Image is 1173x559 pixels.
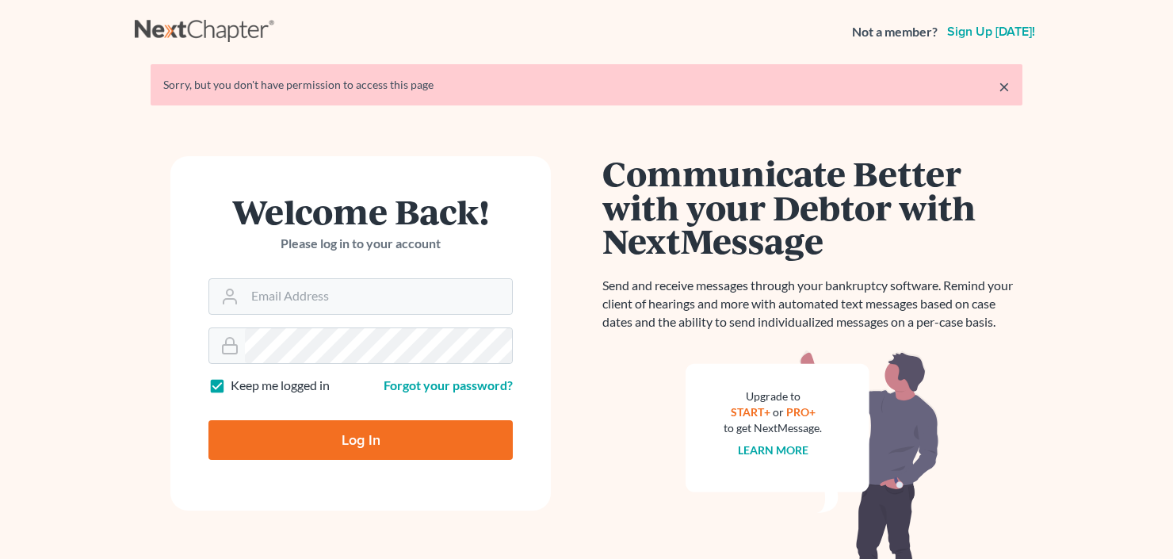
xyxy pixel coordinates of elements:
[738,443,808,457] a: Learn more
[208,420,513,460] input: Log In
[602,156,1022,258] h1: Communicate Better with your Debtor with NextMessage
[731,405,770,419] a: START+
[163,77,1010,93] div: Sorry, but you don't have permission to access this page
[602,277,1022,331] p: Send and receive messages through your bankruptcy software. Remind your client of hearings and mo...
[245,279,512,314] input: Email Address
[208,235,513,253] p: Please log in to your account
[852,23,938,41] strong: Not a member?
[724,389,822,404] div: Upgrade to
[724,420,822,436] div: to get NextMessage.
[384,377,513,392] a: Forgot your password?
[208,194,513,228] h1: Welcome Back!
[773,405,784,419] span: or
[786,405,816,419] a: PRO+
[944,25,1038,38] a: Sign up [DATE]!
[231,377,330,395] label: Keep me logged in
[999,77,1010,96] a: ×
